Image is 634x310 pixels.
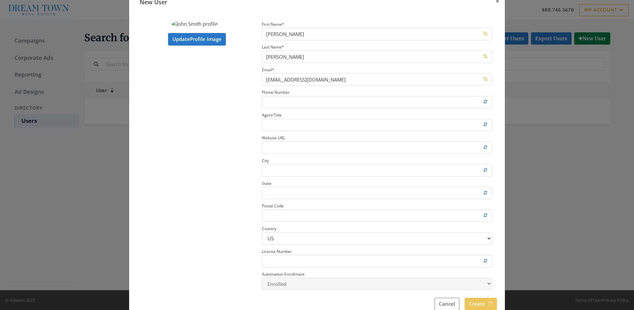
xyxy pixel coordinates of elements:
[262,271,304,277] small: Automation Enrollment
[262,210,492,222] input: Postal Code
[262,112,282,118] small: Agent Title
[171,20,218,28] img: John Smith profile
[262,119,492,131] input: Agent Title
[262,278,492,290] select: Automation Enrollment
[262,67,274,73] small: Email *
[262,249,292,254] small: License Number
[168,33,226,45] label: Update Profile Image
[262,135,285,141] small: Website URL
[262,44,284,50] small: Last Name *
[435,298,459,310] button: Cancel
[262,96,492,108] input: Phone Number
[262,21,284,27] small: First Name *
[262,226,276,231] small: Country
[465,298,497,310] button: Create
[262,187,492,199] input: State
[262,89,290,95] small: Phone Number
[262,158,269,163] small: City
[262,73,492,86] input: Email*
[262,164,492,176] input: City
[262,181,271,186] small: State
[262,255,492,267] input: License Number
[262,51,492,63] input: Last Name*
[262,232,492,245] select: Country
[262,141,492,154] input: Website URL
[262,203,284,209] small: Postal Code
[262,28,492,40] input: First Name*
